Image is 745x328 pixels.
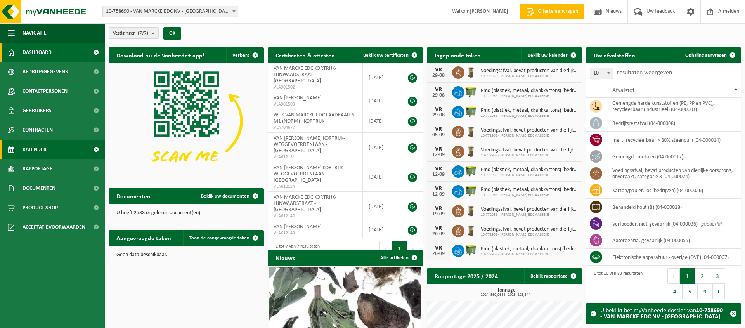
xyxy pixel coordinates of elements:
span: VLA612131 [274,154,357,160]
td: voedingsafval, bevat producten van dierlijke oorsprong, onverpakt, categorie 3 (04-000024) [606,165,741,182]
div: 05-09 [431,132,446,138]
span: 2024: 560,964 t - 2025: 193,344 t [431,293,582,297]
td: [DATE] [363,221,400,238]
a: Toon de aangevraagde taken [183,230,263,246]
td: inert, recycleerbaar > 80% steenpuin (04-000014) [606,132,741,148]
div: VR [431,67,446,73]
span: Pmd (plastiek, metaal, drankkartons) (bedrijven) [481,187,578,193]
a: Bekijk rapportage [524,268,581,284]
div: VR [431,126,446,132]
img: WB-0140-HPE-BN-01 [464,224,478,237]
button: 2 [695,268,710,284]
div: VR [431,166,446,172]
span: Product Shop [23,198,58,217]
span: Documenten [23,179,55,198]
a: Alle artikelen [374,250,422,266]
div: VR [431,245,446,251]
td: elektronische apparatuur - overige (OVE) (04-000067) [606,249,741,266]
h2: Nieuws [268,250,303,265]
button: 4 [667,284,683,299]
span: Verberg [232,53,249,58]
span: Gebruikers [23,101,52,120]
span: VLA612140 [274,213,357,219]
button: Vestigingen(7/7) [109,27,159,39]
span: 10-772958 - [PERSON_NAME] EDC AALBEKE [481,74,578,79]
td: [DATE] [363,133,400,162]
a: Ophaling aanvragen [679,47,740,63]
td: absorbentia, gevaarlijk (04-000055) [606,232,741,249]
img: WB-1100-HPE-GN-50 [464,105,478,118]
td: bedrijfsrestafval (04-000008) [606,115,741,132]
strong: [PERSON_NAME] [470,9,508,14]
td: [DATE] [363,63,400,92]
span: VLA612134 [274,184,357,190]
span: WHS VAN MARCKE EDC LAADKAAIEN M1 (NORM) - KORTRIJK [274,112,355,124]
td: behandeld hout (B) (04-000028) [606,199,741,215]
span: Pmd (plastiek, metaal, drankkartons) (bedrijven) [481,246,578,252]
span: Pmd (plastiek, metaal, drankkartons) (bedrijven) [481,88,578,94]
count: (7/7) [138,31,148,36]
td: gemengde metalen (04-000017) [606,148,741,165]
h2: Uw afvalstoffen [586,47,643,62]
span: Bekijk uw kalender [528,53,568,58]
div: VR [431,146,446,152]
span: Bekijk uw documenten [201,194,249,199]
span: Bekijk uw certificaten [363,53,409,58]
span: 10-772958 - [PERSON_NAME] EDC AALBEKE [481,252,578,257]
span: 10-772958 - [PERSON_NAME] EDC AALBEKE [481,134,578,138]
button: 1 [392,241,407,257]
a: Bekijk uw kalender [521,47,581,63]
span: Dashboard [23,43,52,62]
div: U bekijkt het myVanheede dossier van [600,304,726,324]
h2: Documenten [109,188,158,203]
span: VAN [PERSON_NAME] KORTRIJK-WEGGEVOERDENLAAN - [GEOGRAPHIC_DATA] [274,135,345,154]
label: resultaten weergeven [617,69,672,76]
h2: Certificaten & attesten [268,47,343,62]
button: 3 [710,268,725,284]
span: Ophaling aanvragen [685,53,727,58]
div: VR [431,106,446,113]
img: WB-0140-HPE-BN-01 [464,125,478,138]
i: poederlak [701,221,723,227]
span: Offerte aanvragen [536,8,580,16]
span: VLA704677 [274,125,357,131]
button: Previous [379,241,392,257]
td: karton/papier, los (bedrijven) (04-000026) [606,182,741,199]
div: 29-08 [431,73,446,78]
img: WB-1100-HPE-GN-50 [464,184,478,197]
a: Bekijk uw documenten [195,188,263,204]
span: VAN [PERSON_NAME] [274,95,322,101]
div: 26-09 [431,231,446,237]
div: VR [431,225,446,231]
div: VR [431,87,446,93]
img: WB-0140-HPE-BN-01 [464,65,478,78]
td: [DATE] [363,109,400,133]
p: Geen data beschikbaar. [116,252,256,258]
span: Bedrijfsgegevens [23,62,68,82]
div: 19-09 [431,212,446,217]
img: WB-0140-HPE-BN-01 [464,144,478,158]
div: 12-09 [431,172,446,177]
button: Verberg [226,47,263,63]
span: VLA612143 [274,230,357,236]
span: 10-772958 - [PERSON_NAME] EDC AALBEKE [481,114,578,118]
span: 10-772958 - [PERSON_NAME] EDC AALBEKE [481,233,578,237]
span: Voedingsafval, bevat producten van dierlijke oorsprong, onverpakt, categorie 3 [481,226,578,233]
a: Bekijk uw certificaten [357,47,422,63]
span: VAN MARCKE EDC KORTRIJK-LIJNWAADSTRAAT - [GEOGRAPHIC_DATA] [274,66,336,84]
h2: Rapportage 2025 / 2024 [427,268,506,283]
span: Vestigingen [113,28,148,39]
span: Voedingsafval, bevat producten van dierlijke oorsprong, onverpakt, categorie 3 [481,147,578,153]
span: Rapportage [23,159,52,179]
td: [DATE] [363,162,400,192]
div: 12-09 [431,152,446,158]
button: Previous [667,268,680,284]
img: WB-1100-HPE-GN-50 [464,164,478,177]
span: Voedingsafval, bevat producten van dierlijke oorsprong, onverpakt, categorie 3 [481,207,578,213]
div: 29-08 [431,93,446,98]
span: Acceptatievoorwaarden [23,217,85,237]
img: WB-1100-HPE-GN-50 [464,243,478,257]
span: Afvalstof [612,87,634,94]
div: 29-08 [431,113,446,118]
div: 1 tot 7 van 7 resultaten [272,240,320,257]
